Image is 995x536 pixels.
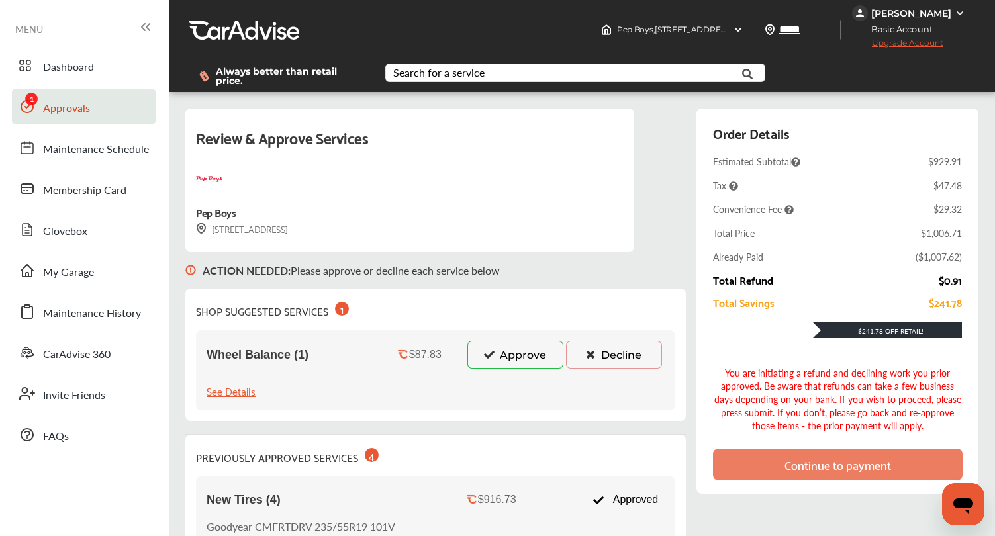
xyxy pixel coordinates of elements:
div: Order Details [713,122,789,144]
p: Please approve or decline each service below [203,263,500,278]
a: Maintenance Schedule [12,130,156,165]
iframe: Button to launch messaging window [942,483,984,525]
img: header-divider.bc55588e.svg [840,20,841,40]
a: Dashboard [12,48,156,83]
span: Basic Account [853,22,943,36]
div: See Details [207,382,256,400]
a: CarAdvise 360 [12,335,156,370]
img: WGsFRI8htEPBVLJbROoPRyZpYNWhNONpIPPETTm6eUC0GeLEiAAAAAElFTkSuQmCC [955,8,965,19]
img: jVpblrzwTbfkPYzPPzSLxeg0AAAAASUVORK5CYII= [852,5,868,21]
p: Goodyear CMFRTDRV 235/55R19 101V [207,519,395,534]
span: Dashboard [43,59,94,76]
div: 4 [365,448,379,462]
img: dollor_label_vector.a70140d1.svg [199,71,209,82]
span: Convenience Fee [713,202,794,216]
span: FAQs [43,428,69,445]
div: [STREET_ADDRESS] [196,221,288,236]
img: svg+xml;base64,PHN2ZyB3aWR0aD0iMTYiIGhlaWdodD0iMTciIHZpZXdCb3g9IjAgMCAxNiAxNyIgZmlsbD0ibm9uZSIgeG... [185,252,196,289]
img: location_vector.a44bc228.svg [765,24,775,35]
div: $87.83 [409,349,442,361]
div: Review & Approve Services [196,124,624,166]
div: Search for a service [393,67,485,78]
button: Approve [467,341,563,369]
span: Pep Boys , [STREET_ADDRESS] [GEOGRAPHIC_DATA] , MD 21234 [617,24,857,34]
a: Membership Card [12,171,156,206]
img: logo-pepboys.png [196,166,222,193]
a: Glovebox [12,212,156,247]
div: Pep Boys [196,203,236,221]
div: 1 [335,302,349,316]
b: ACTION NEEDED : [203,263,291,278]
div: Total Refund [713,274,773,286]
a: FAQs [12,418,156,452]
div: $1,006.71 [921,226,962,240]
div: $241.78 Off Retail! [813,326,962,335]
img: svg+xml;base64,PHN2ZyB3aWR0aD0iMTYiIGhlaWdodD0iMTciIHZpZXdCb3g9IjAgMCAxNiAxNyIgZmlsbD0ibm9uZSIgeG... [196,223,207,234]
span: Invite Friends [43,387,105,404]
div: [PERSON_NAME] [871,7,951,19]
span: MENU [15,24,43,34]
span: Wheel Balance (1) [207,348,308,362]
span: Upgrade Account [852,38,943,54]
div: PREVIOUSLY APPROVED SERVICES [196,445,379,466]
a: Approvals [12,89,156,124]
div: Continue to payment [784,458,891,471]
div: $241.78 [929,296,962,308]
img: header-home-logo.8d720a4f.svg [601,24,612,35]
div: $916.73 [478,494,516,506]
span: Always better than retail price. [216,67,364,85]
div: Already Paid [713,250,763,263]
button: Decline [566,341,662,369]
a: Invite Friends [12,377,156,411]
div: You are initiating a refund and declining work you prior approved. Be aware that refunds can take... [713,366,962,432]
div: $29.32 [933,202,962,216]
span: Estimated Subtotal [713,155,800,168]
a: Maintenance History [12,294,156,329]
span: Tax [713,179,738,192]
div: SHOP SUGGESTED SERVICES [196,299,349,320]
div: Total Savings [713,296,775,308]
span: Membership Card [43,182,126,199]
div: $47.48 [933,179,962,192]
div: $929.91 [928,155,962,168]
div: $0.91 [939,274,962,286]
div: Approved [586,487,665,512]
span: My Garage [43,264,94,281]
div: ( $1,007.62 ) [916,250,962,263]
a: My Garage [12,253,156,288]
img: header-down-arrow.9dd2ce7d.svg [733,24,743,35]
span: Approvals [43,100,90,117]
span: Maintenance History [43,305,141,322]
span: CarAdvise 360 [43,346,111,363]
span: Maintenance Schedule [43,141,149,158]
div: Total Price [713,226,755,240]
span: New Tires (4) [207,493,281,507]
span: Glovebox [43,223,87,240]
